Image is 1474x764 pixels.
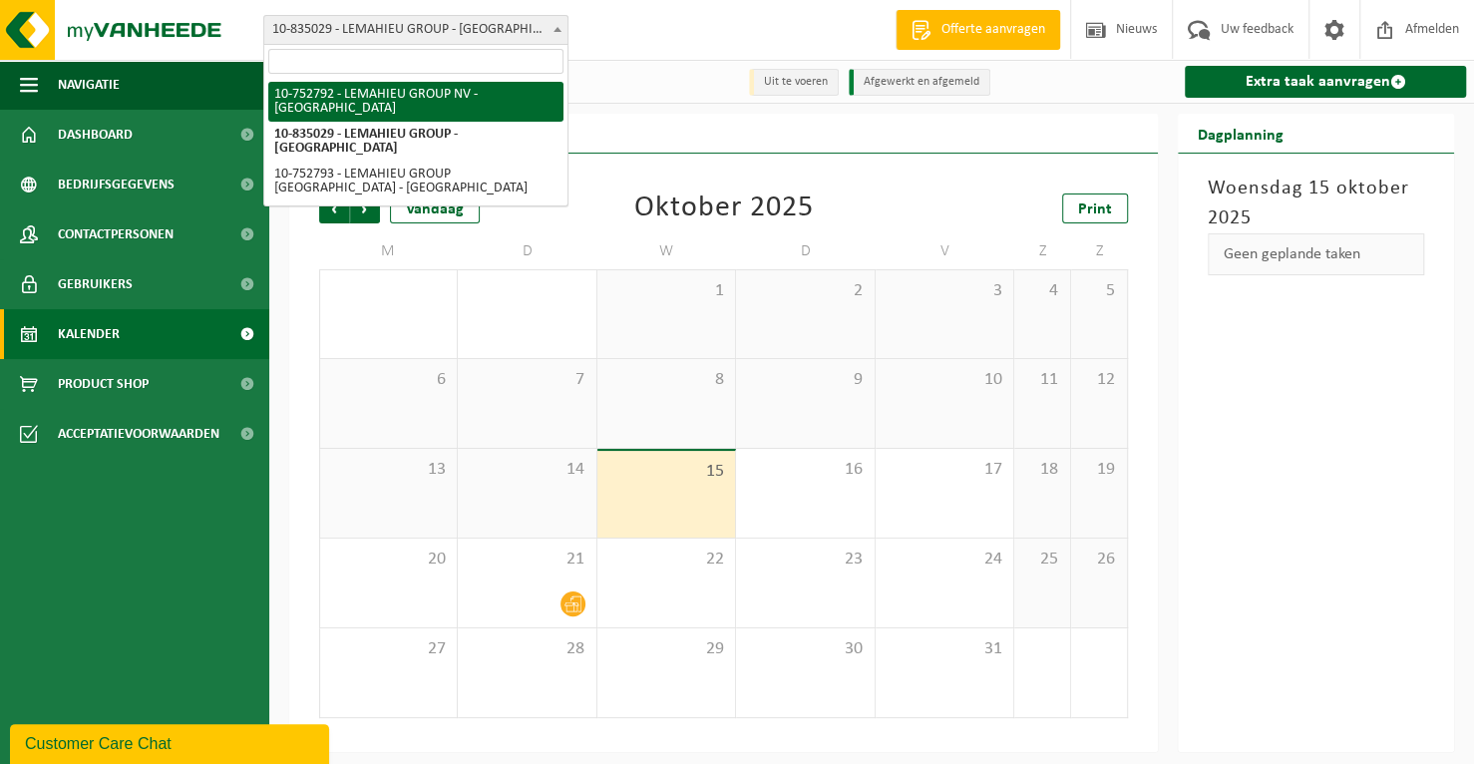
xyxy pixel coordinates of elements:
span: 13 [330,459,447,481]
span: 23 [746,549,864,571]
span: 7 [468,369,585,391]
span: Product Shop [58,359,149,409]
td: D [458,233,596,269]
span: 3 [886,280,1003,302]
div: Oktober 2025 [634,193,814,223]
span: Print [1078,201,1112,217]
span: 22 [607,549,725,571]
span: 1 [607,280,725,302]
span: Kalender [58,309,120,359]
span: Volgende [350,193,380,223]
a: Extra taak aanvragen [1185,66,1466,98]
span: 31 [886,638,1003,660]
td: Z [1071,233,1128,269]
li: Uit te voeren [749,69,839,96]
span: 4 [1024,280,1060,302]
span: 2 [746,280,864,302]
span: Navigatie [58,60,120,110]
div: Vandaag [390,193,480,223]
span: 27 [330,638,447,660]
span: 10-835029 - LEMAHIEU GROUP - GENT [264,16,567,44]
h3: Woensdag 15 oktober 2025 [1208,174,1424,233]
a: Print [1062,193,1128,223]
span: Acceptatievoorwaarden [58,409,219,459]
span: 30 [746,638,864,660]
span: 29 [607,638,725,660]
span: 24 [886,549,1003,571]
span: 12 [1081,369,1117,391]
li: 10-835029 - LEMAHIEU GROUP - [GEOGRAPHIC_DATA] [268,122,563,162]
span: Offerte aanvragen [936,20,1050,40]
li: 10-752792 - LEMAHIEU GROUP NV - [GEOGRAPHIC_DATA] [268,82,563,122]
span: 26 [1081,549,1117,571]
span: 28 [468,638,585,660]
iframe: chat widget [10,720,333,764]
span: 9 [746,369,864,391]
span: 21 [468,549,585,571]
span: Contactpersonen [58,209,174,259]
span: 19 [1081,459,1117,481]
span: 14 [468,459,585,481]
span: 10 [886,369,1003,391]
span: Dashboard [58,110,133,160]
li: 10-752793 - LEMAHIEU GROUP [GEOGRAPHIC_DATA] - [GEOGRAPHIC_DATA] [268,162,563,201]
span: Gebruikers [58,259,133,309]
td: D [736,233,875,269]
li: Afgewerkt en afgemeld [849,69,990,96]
span: 17 [886,459,1003,481]
td: Z [1014,233,1071,269]
span: Vorige [319,193,349,223]
span: 11 [1024,369,1060,391]
h2: Dagplanning [1178,114,1303,153]
div: Geen geplande taken [1208,233,1424,275]
td: V [876,233,1014,269]
span: Bedrijfsgegevens [58,160,175,209]
span: 8 [607,369,725,391]
a: Offerte aanvragen [896,10,1060,50]
span: 15 [607,461,725,483]
span: 20 [330,549,447,571]
span: 10-835029 - LEMAHIEU GROUP - GENT [263,15,568,45]
span: 5 [1081,280,1117,302]
span: 25 [1024,549,1060,571]
span: 18 [1024,459,1060,481]
td: W [597,233,736,269]
td: M [319,233,458,269]
span: 6 [330,369,447,391]
span: 16 [746,459,864,481]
